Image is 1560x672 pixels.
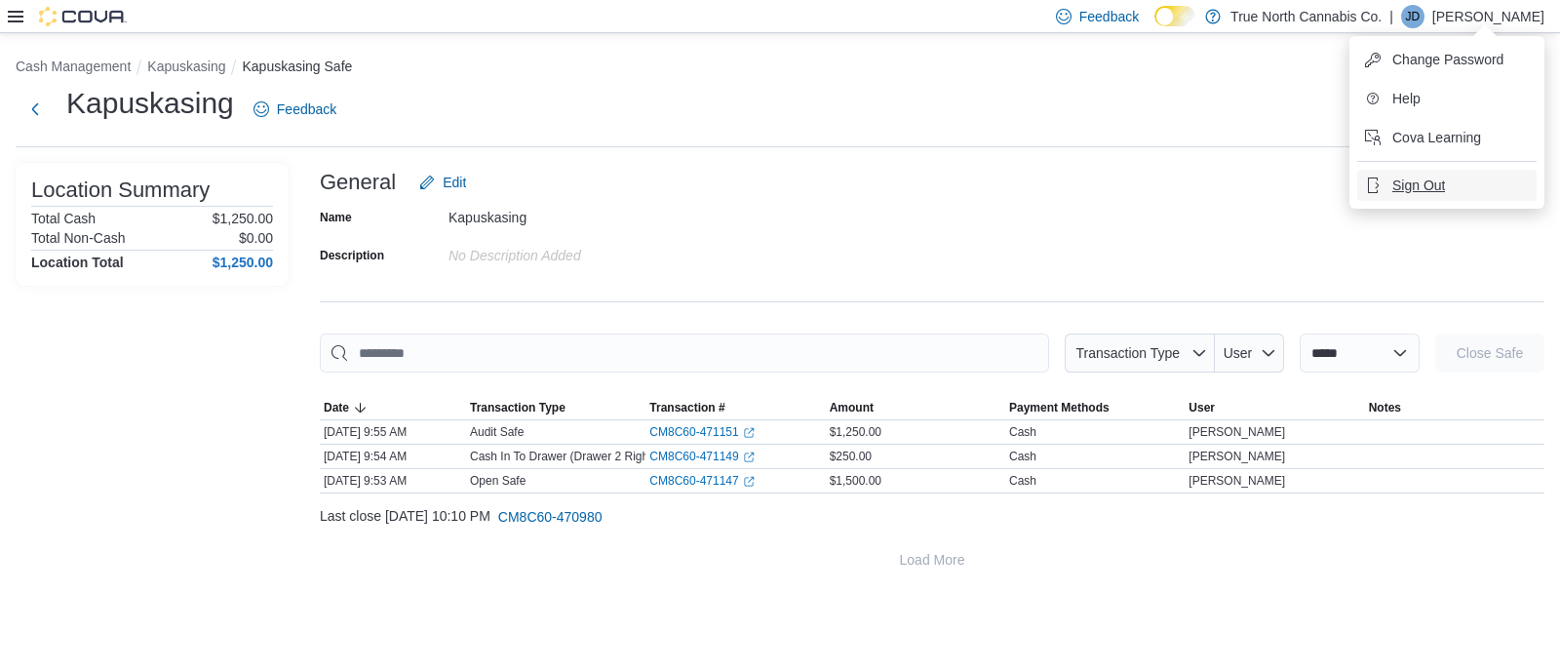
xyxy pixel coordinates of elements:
[1365,396,1544,419] button: Notes
[1392,89,1421,108] span: Help
[1189,449,1285,464] span: [PERSON_NAME]
[470,449,656,464] p: Cash In To Drawer (Drawer 2 Right)
[1224,345,1253,361] span: User
[1005,396,1185,419] button: Payment Methods
[31,211,96,226] h6: Total Cash
[826,396,1005,419] button: Amount
[466,396,645,419] button: Transaction Type
[1406,5,1421,28] span: JD
[239,230,273,246] p: $0.00
[649,424,754,440] a: CM8C60-471151External link
[1457,343,1523,363] span: Close Safe
[1215,334,1284,373] button: User
[1189,400,1215,415] span: User
[1154,26,1155,27] span: Dark Mode
[649,400,724,415] span: Transaction #
[448,240,710,263] div: No Description added
[1009,424,1036,440] div: Cash
[1357,83,1537,114] button: Help
[470,424,524,440] p: Audit Safe
[31,255,124,270] h4: Location Total
[498,507,603,527] span: CM8C60-470980
[320,248,384,263] label: Description
[1075,345,1180,361] span: Transaction Type
[147,59,225,74] button: Kapuskasing
[830,449,872,464] span: $250.00
[1401,5,1424,28] div: Jessica Dow
[1357,44,1537,75] button: Change Password
[320,171,396,194] h3: General
[1009,400,1110,415] span: Payment Methods
[1435,334,1544,373] button: Close Safe
[39,7,127,26] img: Cova
[1009,449,1036,464] div: Cash
[1185,396,1364,419] button: User
[320,334,1049,373] input: This is a search bar. As you type, the results lower in the page will automatically filter.
[443,173,466,192] span: Edit
[246,90,344,129] a: Feedback
[31,230,126,246] h6: Total Non-Cash
[324,400,349,415] span: Date
[320,497,1544,536] div: Last close [DATE] 10:10 PM
[1065,334,1215,373] button: Transaction Type
[470,400,565,415] span: Transaction Type
[16,90,55,129] button: Next
[830,473,881,489] span: $1,500.00
[411,163,474,202] button: Edit
[277,99,336,119] span: Feedback
[31,178,210,202] h3: Location Summary
[1357,122,1537,153] button: Cova Learning
[470,473,526,489] p: Open Safe
[1009,473,1036,489] div: Cash
[900,550,965,570] span: Load More
[320,469,466,493] div: [DATE] 9:53 AM
[1189,473,1285,489] span: [PERSON_NAME]
[213,211,273,226] p: $1,250.00
[743,452,755,463] svg: External link
[1357,170,1537,201] button: Sign Out
[649,449,754,464] a: CM8C60-471149External link
[213,255,273,270] h4: $1,250.00
[320,540,1544,579] button: Load More
[320,396,466,419] button: Date
[1189,424,1285,440] span: [PERSON_NAME]
[1389,5,1393,28] p: |
[320,445,466,468] div: [DATE] 9:54 AM
[16,59,131,74] button: Cash Management
[645,396,825,419] button: Transaction #
[490,497,610,536] button: CM8C60-470980
[66,84,234,123] h1: Kapuskasing
[1392,50,1503,69] span: Change Password
[1392,176,1445,195] span: Sign Out
[743,427,755,439] svg: External link
[1392,128,1481,147] span: Cova Learning
[649,473,754,489] a: CM8C60-471147External link
[1230,5,1382,28] p: True North Cannabis Co.
[448,202,710,225] div: Kapuskasing
[1369,400,1401,415] span: Notes
[320,210,352,225] label: Name
[830,400,874,415] span: Amount
[242,59,352,74] button: Kapuskasing Safe
[320,420,466,444] div: [DATE] 9:55 AM
[743,476,755,488] svg: External link
[1154,6,1195,26] input: Dark Mode
[1432,5,1544,28] p: [PERSON_NAME]
[830,424,881,440] span: $1,250.00
[16,57,1544,80] nav: An example of EuiBreadcrumbs
[1079,7,1139,26] span: Feedback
